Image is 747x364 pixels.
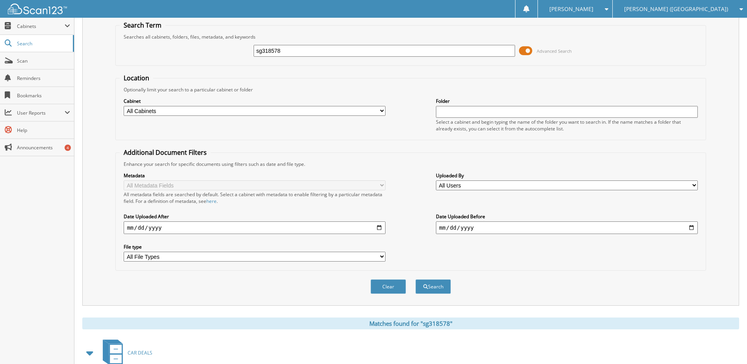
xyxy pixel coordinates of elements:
[371,279,406,294] button: Clear
[708,326,747,364] iframe: Chat Widget
[549,7,593,11] span: [PERSON_NAME]
[128,349,152,356] span: CAR DEALS
[17,40,69,47] span: Search
[17,23,65,30] span: Cabinets
[17,58,70,64] span: Scan
[120,21,165,30] legend: Search Term
[120,33,701,40] div: Searches all cabinets, folders, files, metadata, and keywords
[17,127,70,134] span: Help
[436,98,698,104] label: Folder
[65,145,71,151] div: 4
[17,75,70,82] span: Reminders
[124,172,386,179] label: Metadata
[624,7,728,11] span: [PERSON_NAME] ([GEOGRAPHIC_DATA])
[120,148,211,157] legend: Additional Document Filters
[120,86,701,93] div: Optionally limit your search to a particular cabinet or folder
[124,98,386,104] label: Cabinet
[537,48,572,54] span: Advanced Search
[415,279,451,294] button: Search
[120,161,701,167] div: Enhance your search for specific documents using filters such as date and file type.
[436,221,698,234] input: end
[124,243,386,250] label: File type
[436,213,698,220] label: Date Uploaded Before
[206,198,217,204] a: here
[120,74,153,82] legend: Location
[17,110,65,116] span: User Reports
[436,172,698,179] label: Uploaded By
[124,213,386,220] label: Date Uploaded After
[17,144,70,151] span: Announcements
[8,4,67,14] img: scan123-logo-white.svg
[436,119,698,132] div: Select a cabinet and begin typing the name of the folder you want to search in. If the name match...
[124,191,386,204] div: All metadata fields are searched by default. Select a cabinet with metadata to enable filtering b...
[124,221,386,234] input: start
[17,92,70,99] span: Bookmarks
[82,318,739,329] div: Matches found for "sg318578"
